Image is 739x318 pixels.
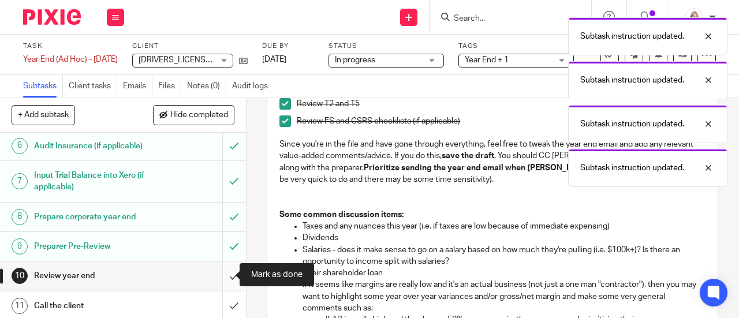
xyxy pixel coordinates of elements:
h1: Input Trial Balance into Xero (if applicable) [34,167,152,196]
p: Subtask instruction updated. [580,31,684,42]
p: Subtask instruction updated. [580,162,684,174]
p: Taxes and any nuances this year (i.e. if taxes are low because of immediate expensing) [303,220,706,232]
label: Due by [262,42,314,51]
span: In progress [335,56,375,64]
p: Review T2 and T5 [297,98,706,110]
strong: Prioritize sending the year end email when [PERSON_NAME] assigns it back to you [364,164,677,172]
a: Subtasks [23,75,63,98]
strong: Some common discussion items: [279,211,404,219]
div: Year End (Ad Hoc) - Oct 2021 [23,54,118,65]
p: Their shareholder loan [303,267,706,279]
p: Since you're in the file and have gone through everything, feel free to tweak the year end email ... [279,139,706,220]
img: Screenshot%202023-11-02%20134555.png [685,8,703,27]
a: Audit logs [232,75,274,98]
label: Client [132,42,248,51]
div: 6 [12,138,28,154]
button: + Add subtask [12,105,75,125]
h1: Review year end [34,267,152,285]
p: If it seems like margins are really low and it's an actual business (not just a one man "contract... [303,279,706,314]
p: Review FS and CSRS checklists (if applicable) [297,115,706,139]
div: 10 [12,268,28,284]
p: Dividends [303,232,706,244]
button: Hide completed [153,105,234,125]
span: [DRIVERS_LICENSE_NUMBER] Alberta Ltd. ([PERSON_NAME]) [139,56,363,64]
span: [DATE] [262,55,286,63]
div: 7 [12,173,28,189]
p: Salaries - does it make sense to go on a salary based on how much they're pulling (i.e. $100k+)? ... [303,244,706,268]
div: Year End (Ad Hoc) - [DATE] [23,54,118,65]
a: Emails [123,75,152,98]
h1: Audit Insurance (if applicable) [34,137,152,155]
div: 11 [12,298,28,314]
p: Subtask instruction updated. [580,74,684,86]
div: 8 [12,209,28,225]
a: Client tasks [69,75,117,98]
div: 9 [12,238,28,255]
span: Hide completed [170,111,228,120]
h1: Prepare corporate year end [34,208,152,226]
h1: Call the client [34,297,152,315]
a: Notes (0) [187,75,226,98]
label: Status [329,42,444,51]
a: Files [158,75,181,98]
p: Subtask instruction updated. [580,118,684,130]
label: Task [23,42,118,51]
img: Pixie [23,9,81,25]
h1: Preparer Pre-Review [34,238,152,255]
